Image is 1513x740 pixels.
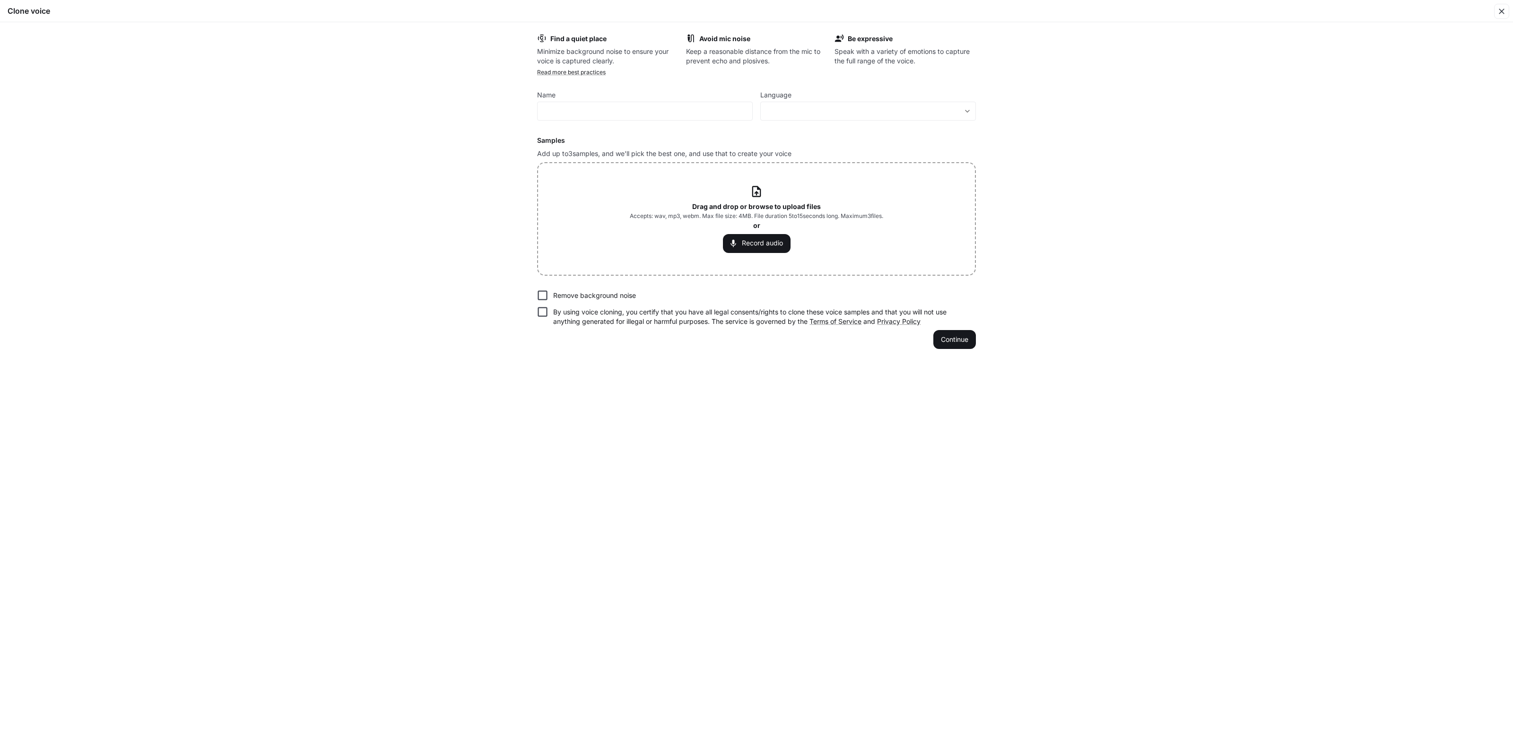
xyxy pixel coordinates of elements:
[692,202,821,210] b: Drag and drop or browse to upload files
[809,317,861,325] a: Terms of Service
[630,211,883,221] span: Accepts: wav, mp3, webm. Max file size: 4MB. File duration 5 to 15 seconds long. Maximum 3 files.
[553,307,968,326] p: By using voice cloning, you certify that you have all legal consents/rights to clone these voice ...
[753,221,760,229] b: or
[550,35,607,43] b: Find a quiet place
[848,35,893,43] b: Be expressive
[8,6,50,16] h5: Clone voice
[537,47,678,66] p: Minimize background noise to ensure your voice is captured clearly.
[877,317,921,325] a: Privacy Policy
[686,47,827,66] p: Keep a reasonable distance from the mic to prevent echo and plosives.
[933,330,976,349] button: Continue
[723,234,791,253] button: Record audio
[553,291,636,300] p: Remove background noise
[537,136,976,145] h6: Samples
[537,69,606,76] a: Read more best practices
[835,47,976,66] p: Speak with a variety of emotions to capture the full range of the voice.
[537,149,976,158] p: Add up to 3 samples, and we'll pick the best one, and use that to create your voice
[537,92,556,98] p: Name
[760,92,791,98] p: Language
[761,106,975,116] div: ​
[699,35,750,43] b: Avoid mic noise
